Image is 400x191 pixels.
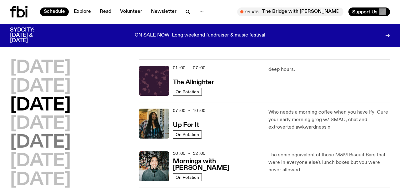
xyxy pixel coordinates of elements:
a: The Allnighter [173,78,214,86]
button: [DATE] [10,153,71,170]
p: The sonic equivalent of those M&M Biscuit Bars that were in everyone else's lunch boxes but you w... [268,151,390,174]
img: Ify - a Brown Skin girl with black braided twists, looking up to the side with her tongue stickin... [139,109,169,139]
span: Support Us [352,9,377,15]
button: [DATE] [10,134,71,151]
button: [DATE] [10,97,71,114]
a: Schedule [40,7,69,16]
span: 01:00 - 07:00 [173,65,205,71]
h3: SYDCITY: [DATE] & [DATE] [10,27,50,43]
a: Newsletter [147,7,180,16]
span: 10:00 - 12:00 [173,150,205,156]
span: On Rotation [176,89,199,94]
button: [DATE] [10,171,71,189]
a: Mornings with [PERSON_NAME] [173,157,261,171]
button: [DATE] [10,59,71,77]
span: 07:00 - 10:00 [173,108,205,114]
button: Support Us [348,7,390,16]
a: Volunteer [116,7,146,16]
button: [DATE] [10,115,71,133]
a: On Rotation [173,173,202,181]
button: [DATE] [10,78,71,95]
p: ON SALE NOW! Long weekend fundraiser & music festival [135,33,265,38]
button: On AirThe Bridge with [PERSON_NAME] [237,7,343,16]
span: On Rotation [176,132,199,137]
p: deep hours. [268,66,390,73]
p: Who needs a morning coffee when you have Ify! Cure your early morning grog w/ SMAC, chat and extr... [268,109,390,131]
h3: Up For It [173,122,199,129]
span: On Rotation [176,175,199,179]
a: Read [96,7,115,16]
h3: Mornings with [PERSON_NAME] [173,158,261,171]
a: On Rotation [173,88,202,96]
h3: The Allnighter [173,79,214,86]
a: On Rotation [173,130,202,139]
a: Explore [70,7,95,16]
img: Radio presenter Ben Hansen sits in front of a wall of photos and an fbi radio sign. Film photo. B... [139,151,169,181]
a: Up For It [173,121,199,129]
